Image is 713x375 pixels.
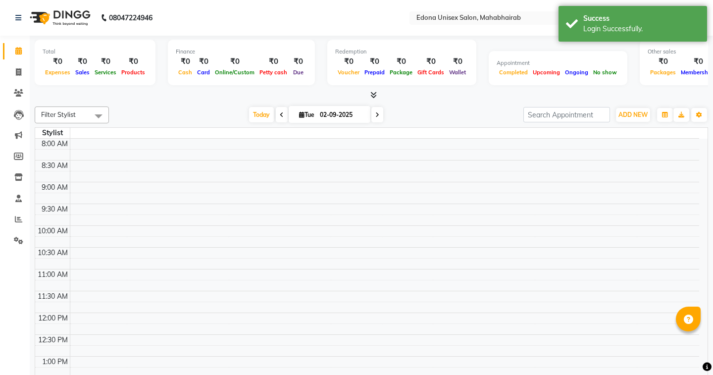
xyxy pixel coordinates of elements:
div: ₹0 [195,56,212,67]
button: ADD NEW [616,108,650,122]
span: Expenses [43,69,73,76]
span: Products [119,69,148,76]
span: Petty cash [257,69,290,76]
span: Filter Stylist [41,110,76,118]
div: ₹0 [212,56,257,67]
span: Packages [648,69,678,76]
span: Package [387,69,415,76]
div: ₹0 [176,56,195,67]
span: Completed [497,69,530,76]
span: Sales [73,69,92,76]
div: ₹0 [387,56,415,67]
div: ₹0 [257,56,290,67]
div: ₹0 [447,56,468,67]
span: Ongoing [562,69,591,76]
div: ₹0 [290,56,307,67]
div: ₹0 [119,56,148,67]
span: Cash [176,69,195,76]
span: Voucher [335,69,362,76]
div: Redemption [335,48,468,56]
div: Finance [176,48,307,56]
div: ₹0 [73,56,92,67]
div: 9:30 AM [40,204,70,214]
div: 12:30 PM [36,335,70,345]
div: 11:00 AM [36,269,70,280]
div: ₹0 [92,56,119,67]
span: ADD NEW [618,111,648,118]
span: Tue [297,111,317,118]
span: Prepaid [362,69,387,76]
input: Search Appointment [523,107,610,122]
div: 8:00 AM [40,139,70,149]
b: 08047224946 [109,4,153,32]
div: ₹0 [43,56,73,67]
span: Due [291,69,306,76]
div: Stylist [35,128,70,138]
span: Upcoming [530,69,562,76]
div: ₹0 [362,56,387,67]
span: Services [92,69,119,76]
div: ₹0 [335,56,362,67]
input: 2025-09-02 [317,107,366,122]
div: 9:00 AM [40,182,70,193]
span: Online/Custom [212,69,257,76]
div: 11:30 AM [36,291,70,302]
span: No show [591,69,619,76]
div: 1:00 PM [40,357,70,367]
div: ₹0 [648,56,678,67]
img: logo [25,4,93,32]
div: 10:30 AM [36,248,70,258]
span: Today [249,107,274,122]
div: 8:30 AM [40,161,70,171]
span: Card [195,69,212,76]
div: ₹0 [415,56,447,67]
div: Login Successfully. [583,24,700,34]
span: Gift Cards [415,69,447,76]
div: Total [43,48,148,56]
div: 12:00 PM [36,313,70,323]
div: 10:00 AM [36,226,70,236]
div: Appointment [497,59,619,67]
div: Success [583,13,700,24]
span: Wallet [447,69,468,76]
